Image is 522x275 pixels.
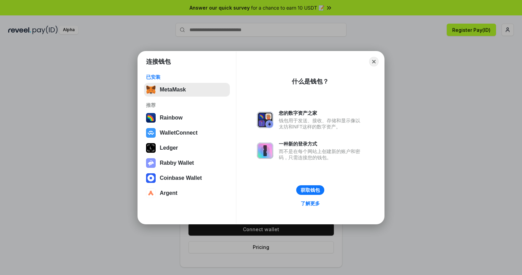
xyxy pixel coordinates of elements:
div: 您的数字资产之家 [279,110,364,116]
img: svg+xml,%3Csvg%20width%3D%22120%22%20height%3D%22120%22%20viewBox%3D%220%200%20120%20120%22%20fil... [146,113,156,123]
a: 了解更多 [297,199,324,208]
img: svg+xml,%3Csvg%20xmlns%3D%22http%3A%2F%2Fwww.w3.org%2F2000%2Fsvg%22%20fill%3D%22none%22%20viewBox... [146,158,156,168]
button: Argent [144,186,230,200]
button: Close [369,57,379,66]
div: WalletConnect [160,130,198,136]
button: Rabby Wallet [144,156,230,170]
button: Rainbow [144,111,230,125]
div: MetaMask [160,87,186,93]
img: svg+xml,%3Csvg%20fill%3D%22none%22%20height%3D%2233%22%20viewBox%3D%220%200%2035%2033%22%20width%... [146,85,156,95]
div: 了解更多 [301,200,320,207]
img: svg+xml,%3Csvg%20xmlns%3D%22http%3A%2F%2Fwww.w3.org%2F2000%2Fsvg%22%20fill%3D%22none%22%20viewBox... [257,112,273,128]
img: svg+xml,%3Csvg%20xmlns%3D%22http%3A%2F%2Fwww.w3.org%2F2000%2Fsvg%22%20width%3D%2228%22%20height%3... [146,143,156,153]
img: svg+xml,%3Csvg%20width%3D%2228%22%20height%3D%2228%22%20viewBox%3D%220%200%2028%2028%22%20fill%3D... [146,188,156,198]
div: Ledger [160,145,178,151]
div: Rainbow [160,115,183,121]
div: Coinbase Wallet [160,175,202,181]
img: svg+xml,%3Csvg%20width%3D%2228%22%20height%3D%2228%22%20viewBox%3D%220%200%2028%2028%22%20fill%3D... [146,173,156,183]
button: Coinbase Wallet [144,171,230,185]
div: Argent [160,190,178,196]
h1: 连接钱包 [146,58,171,66]
button: 获取钱包 [296,185,324,195]
img: svg+xml,%3Csvg%20width%3D%2228%22%20height%3D%2228%22%20viewBox%3D%220%200%2028%2028%22%20fill%3D... [146,128,156,138]
img: svg+xml,%3Csvg%20xmlns%3D%22http%3A%2F%2Fwww.w3.org%2F2000%2Fsvg%22%20fill%3D%22none%22%20viewBox... [257,142,273,159]
div: 一种新的登录方式 [279,141,364,147]
button: MetaMask [144,83,230,97]
div: 而不是在每个网站上创建新的账户和密码，只需连接您的钱包。 [279,148,364,161]
div: 推荐 [146,102,228,108]
div: 已安装 [146,74,228,80]
div: Rabby Wallet [160,160,194,166]
div: 钱包用于发送、接收、存储和显示像以太坊和NFT这样的数字资产。 [279,117,364,130]
button: Ledger [144,141,230,155]
div: 什么是钱包？ [292,77,329,86]
button: WalletConnect [144,126,230,140]
div: 获取钱包 [301,187,320,193]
